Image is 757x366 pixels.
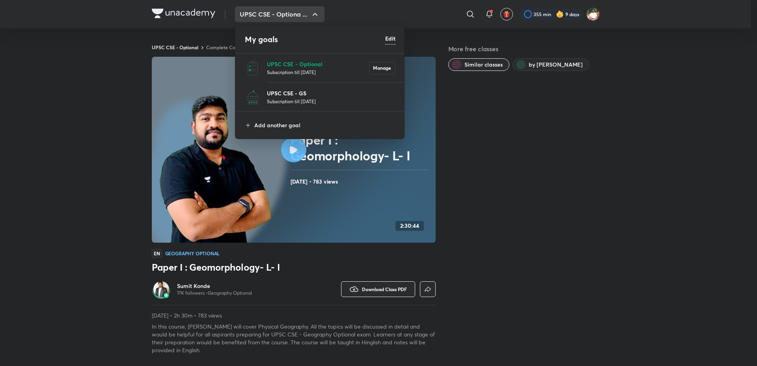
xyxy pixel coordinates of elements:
[267,89,395,97] p: UPSC CSE - GS
[267,97,395,105] p: Subscription till [DATE]
[245,33,385,45] h4: My goals
[385,34,395,43] h6: Edit
[267,68,369,76] p: Subscription till [DATE]
[245,89,261,105] img: UPSC CSE - GS
[254,121,395,129] p: Add another goal
[245,60,261,76] img: UPSC CSE - Optional
[267,60,369,68] p: UPSC CSE - Optional
[369,62,395,74] button: Manage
